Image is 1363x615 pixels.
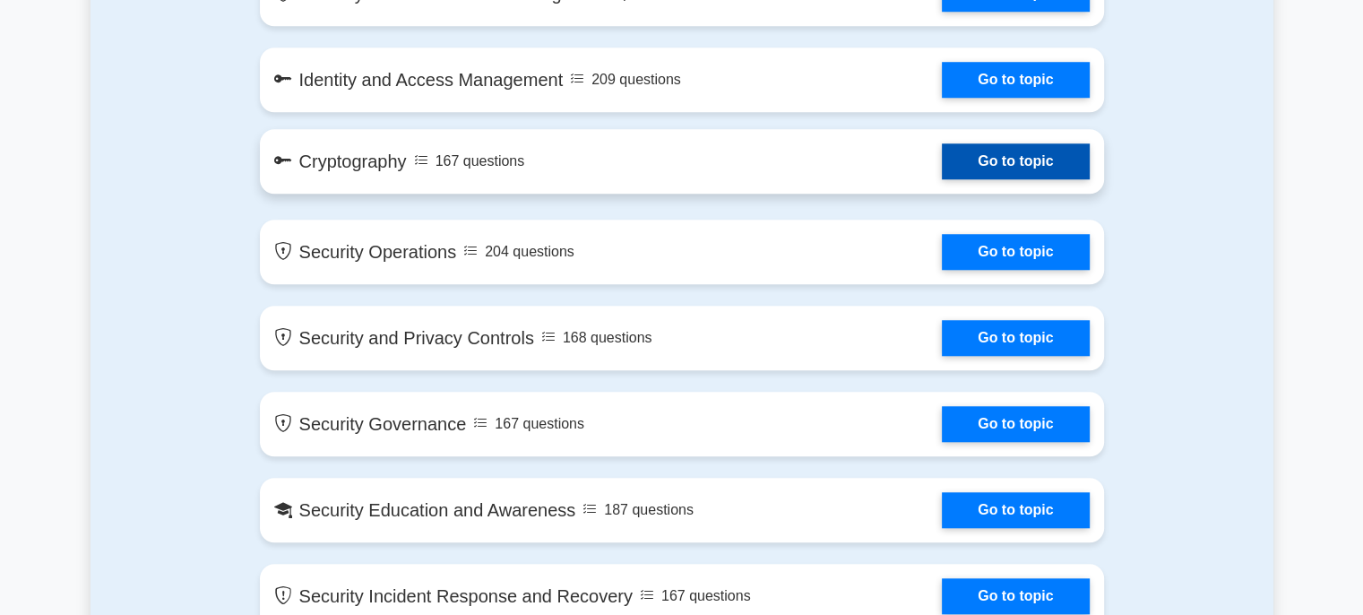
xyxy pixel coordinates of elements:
a: Go to topic [942,492,1089,528]
a: Go to topic [942,320,1089,356]
a: Go to topic [942,578,1089,614]
a: Go to topic [942,62,1089,98]
a: Go to topic [942,143,1089,179]
a: Go to topic [942,234,1089,270]
a: Go to topic [942,406,1089,442]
